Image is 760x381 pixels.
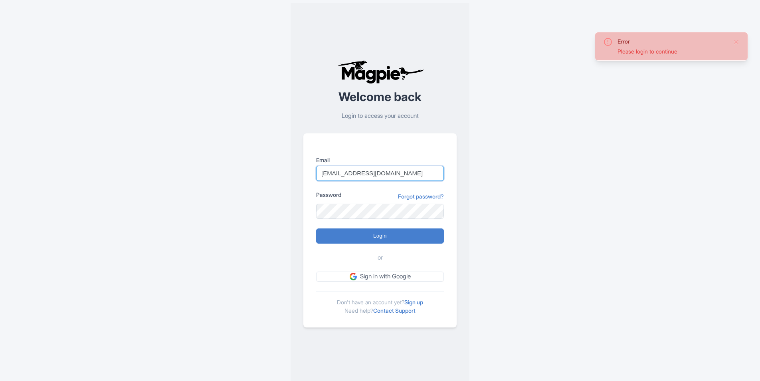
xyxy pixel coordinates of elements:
[617,37,727,46] div: Error
[316,156,444,164] label: Email
[617,47,727,56] div: Please login to continue
[733,37,740,47] button: Close
[303,111,457,121] p: Login to access your account
[316,272,444,282] a: Sign in with Google
[303,90,457,103] h2: Welcome back
[373,307,416,314] a: Contact Support
[316,291,444,315] div: Don't have an account yet? Need help?
[335,60,425,84] img: logo-ab69f6fb50320c5b225c76a69d11143b.png
[316,166,444,181] input: you@example.com
[398,192,444,200] a: Forgot password?
[316,228,444,244] input: Login
[378,253,383,262] span: or
[350,273,357,280] img: google.svg
[404,299,423,306] a: Sign up
[316,190,341,199] label: Password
